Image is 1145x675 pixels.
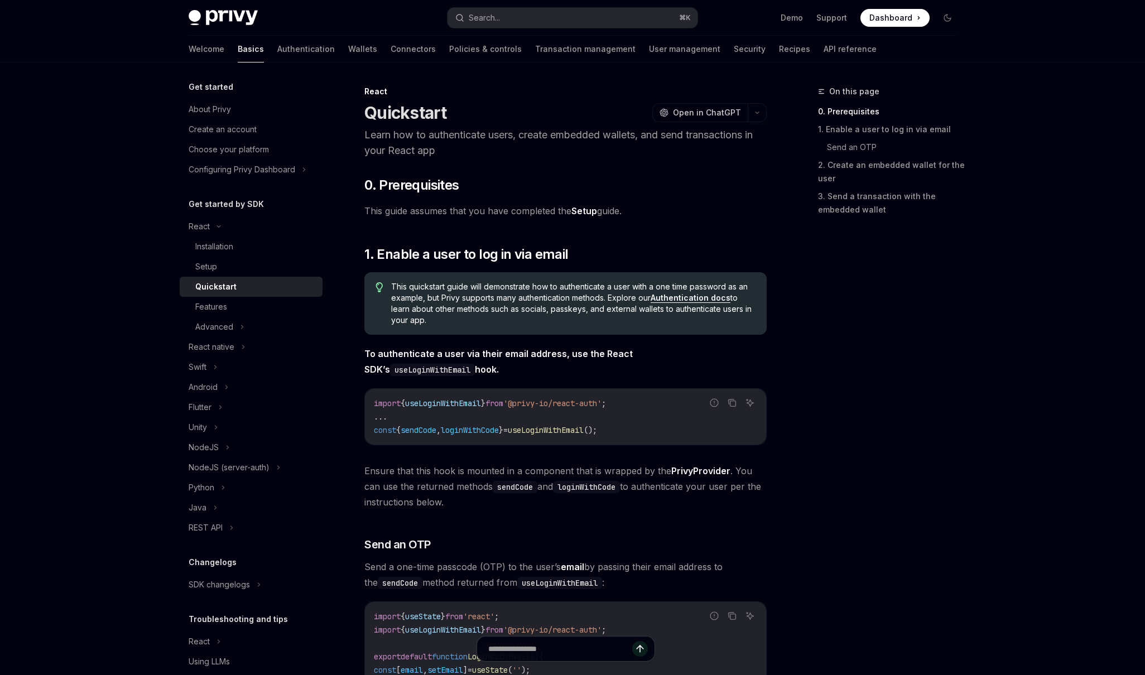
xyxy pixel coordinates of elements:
[189,481,214,494] div: Python
[374,412,387,422] span: ...
[376,282,383,292] svg: Tip
[189,340,234,354] div: React native
[649,36,720,62] a: User management
[869,12,912,23] span: Dashboard
[180,119,323,139] a: Create an account
[584,425,597,435] span: ();
[824,36,877,62] a: API reference
[734,36,766,62] a: Security
[829,85,879,98] span: On this page
[401,425,436,435] span: sendCode
[725,396,739,410] button: Copy the contents from the code block
[725,609,739,623] button: Copy the contents from the code block
[602,625,606,635] span: ;
[503,625,602,635] span: '@privy-io/react-auth'
[277,36,335,62] a: Authentication
[445,611,463,621] span: from
[374,398,401,408] span: import
[364,537,431,552] span: Send an OTP
[671,465,730,477] a: PrivyProvider
[503,398,602,408] span: '@privy-io/react-auth'
[180,652,323,672] a: Using LLMs
[195,320,233,334] div: Advanced
[401,398,405,408] span: {
[448,8,697,28] button: Search...⌘K
[743,609,757,623] button: Ask AI
[374,625,401,635] span: import
[189,556,237,569] h5: Changelogs
[364,245,568,263] span: 1. Enable a user to log in via email
[396,425,401,435] span: {
[189,10,258,26] img: dark logo
[189,521,223,534] div: REST API
[189,461,270,474] div: NodeJS (server-auth)
[238,36,264,62] a: Basics
[499,425,503,435] span: }
[553,481,620,493] code: loginWithCode
[481,625,485,635] span: }
[189,421,207,434] div: Unity
[189,80,233,94] h5: Get started
[652,103,748,122] button: Open in ChatGPT
[189,103,231,116] div: About Privy
[364,463,767,510] span: Ensure that this hook is mounted in a component that is wrapped by the . You can use the returned...
[364,103,447,123] h1: Quickstart
[364,203,767,219] span: This guide assumes that you have completed the guide.
[180,237,323,257] a: Installation
[503,425,508,435] span: =
[485,398,503,408] span: from
[535,36,636,62] a: Transaction management
[405,398,481,408] span: useLoginWithEmail
[180,277,323,297] a: Quickstart
[632,641,648,657] button: Send message
[195,260,217,273] div: Setup
[494,611,499,621] span: ;
[390,364,475,376] code: useLoginWithEmail
[673,107,741,118] span: Open in ChatGPT
[602,398,606,408] span: ;
[189,163,295,176] div: Configuring Privy Dashboard
[818,120,965,138] a: 1. Enable a user to log in via email
[436,425,441,435] span: ,
[189,635,210,648] div: React
[378,577,422,589] code: sendCode
[743,396,757,410] button: Ask AI
[189,197,264,211] h5: Get started by SDK
[374,425,396,435] span: const
[827,138,965,156] a: Send an OTP
[401,625,405,635] span: {
[189,360,206,374] div: Swift
[391,281,756,326] span: This quickstart guide will demonstrate how to authenticate a user with a one time password as an ...
[189,441,219,454] div: NodeJS
[571,205,597,217] a: Setup
[195,240,233,253] div: Installation
[561,561,584,572] strong: email
[860,9,930,27] a: Dashboard
[348,36,377,62] a: Wallets
[651,293,730,303] a: Authentication docs
[364,559,767,590] span: Send a one-time passcode (OTP) to the user’s by passing their email address to the method returne...
[939,9,956,27] button: Toggle dark mode
[189,220,210,233] div: React
[189,36,224,62] a: Welcome
[189,613,288,626] h5: Troubleshooting and tips
[180,297,323,317] a: Features
[816,12,847,23] a: Support
[707,396,721,410] button: Report incorrect code
[405,625,481,635] span: useLoginWithEmail
[405,611,441,621] span: useState
[485,625,503,635] span: from
[469,11,500,25] div: Search...
[391,36,436,62] a: Connectors
[818,103,965,120] a: 0. Prerequisites
[364,348,633,375] strong: To authenticate a user via their email address, use the React SDK’s hook.
[374,611,401,621] span: import
[463,611,494,621] span: 'react'
[781,12,803,23] a: Demo
[707,609,721,623] button: Report incorrect code
[189,401,211,414] div: Flutter
[493,481,537,493] code: sendCode
[189,578,250,591] div: SDK changelogs
[818,187,965,219] a: 3. Send a transaction with the embedded wallet
[189,123,257,136] div: Create an account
